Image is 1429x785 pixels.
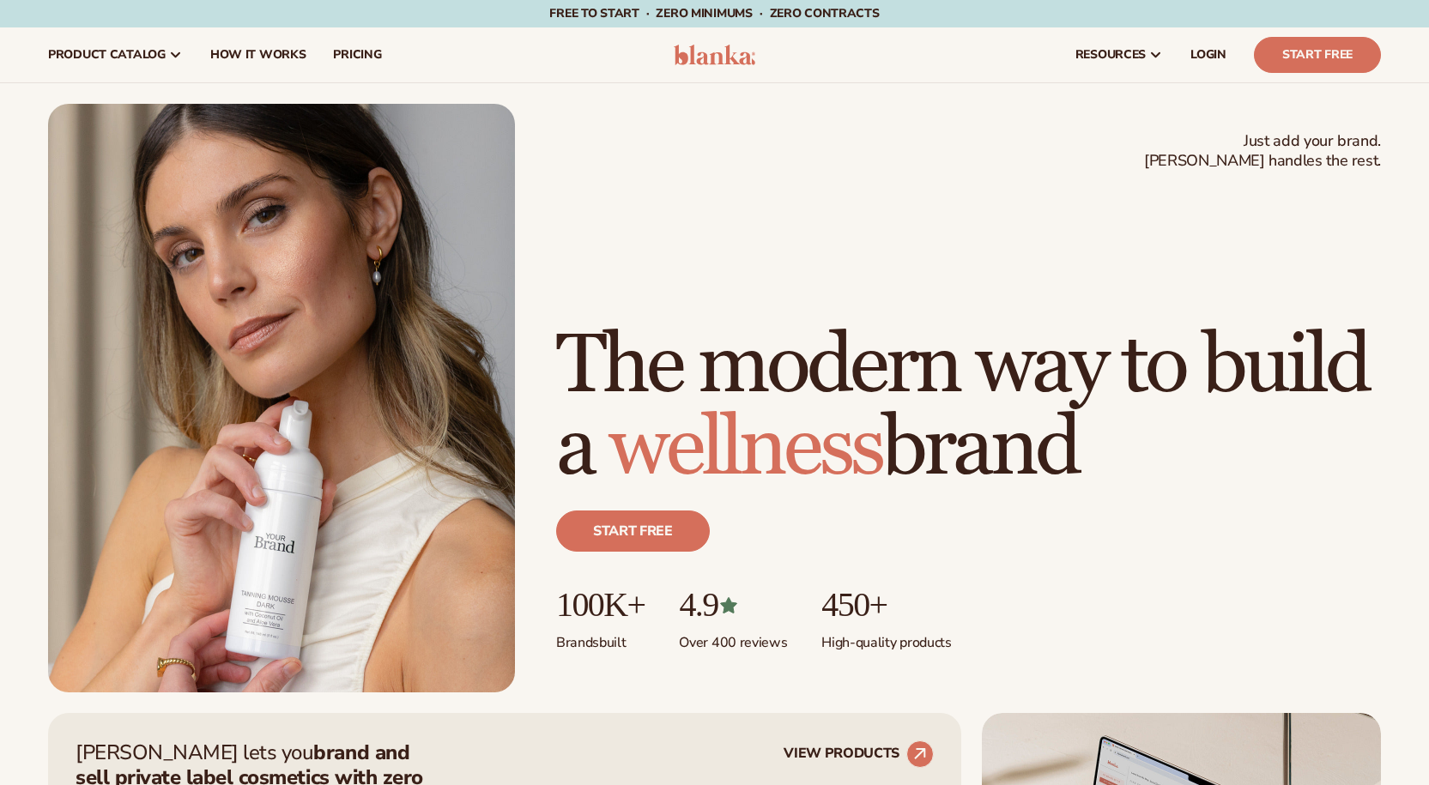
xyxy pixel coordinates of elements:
[609,398,881,498] span: wellness
[821,624,951,652] p: High-quality products
[48,104,515,692] img: Female holding tanning mousse.
[48,48,166,62] span: product catalog
[674,45,755,65] img: logo
[1144,131,1381,172] span: Just add your brand. [PERSON_NAME] handles the rest.
[197,27,320,82] a: How It Works
[821,586,951,624] p: 450+
[1190,48,1226,62] span: LOGIN
[210,48,306,62] span: How It Works
[1254,37,1381,73] a: Start Free
[556,325,1381,490] h1: The modern way to build a brand
[1177,27,1240,82] a: LOGIN
[1062,27,1177,82] a: resources
[1075,48,1146,62] span: resources
[556,510,710,552] a: Start free
[333,48,381,62] span: pricing
[319,27,395,82] a: pricing
[784,740,934,768] a: VIEW PRODUCTS
[556,586,645,624] p: 100K+
[34,27,197,82] a: product catalog
[679,586,787,624] p: 4.9
[679,624,787,652] p: Over 400 reviews
[556,624,645,652] p: Brands built
[549,5,879,21] span: Free to start · ZERO minimums · ZERO contracts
